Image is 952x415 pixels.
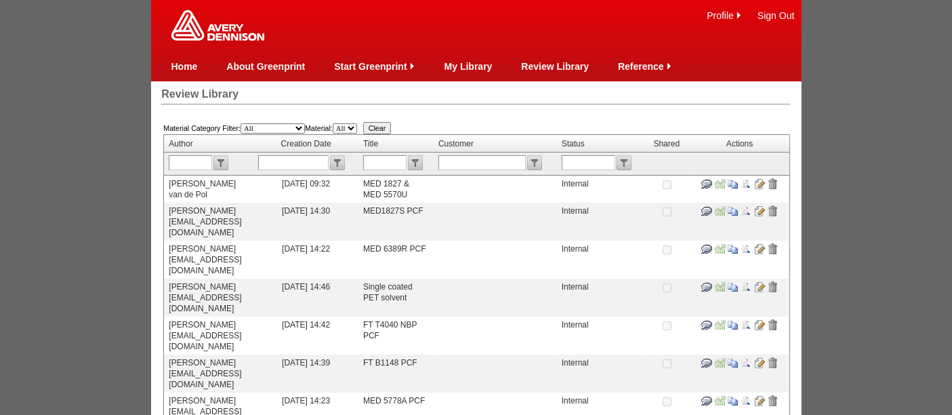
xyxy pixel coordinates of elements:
td: Internal [557,355,643,393]
input: Greenprint Success Metrics [715,395,726,406]
a: Greenprint [171,34,264,42]
input: Edit Greenprint [754,357,765,368]
span: FT T4040 NBP PCF [363,320,417,340]
a: Sign Out [758,10,794,21]
input: Filter [617,155,632,170]
a: Creation Date [281,139,331,149]
input: Copy Greenprint [728,205,739,216]
td: [DATE] 14:30 [253,203,358,241]
a: Customer [438,139,474,149]
span: Single coated PET solvent [363,282,413,302]
input: Greenprint Success Metrics [715,281,726,292]
input: Copy Greenprint [728,357,739,368]
input: Delete Greenprint [767,281,778,292]
span: FT B1148 PCF [363,358,417,368]
th: Shared [643,135,690,153]
input: Edit Greenprint [754,319,765,330]
span: Review Library [161,88,239,100]
a: About Greenprint [226,61,305,72]
a: Author [169,139,192,149]
a: Status [562,139,585,149]
td: [PERSON_NAME] van de Pol [164,176,253,203]
img: Expand Start Greenprint [407,61,417,71]
input: Filter [330,155,345,170]
img: Expand Reference [664,61,674,71]
input: View Greenprint [741,205,751,216]
input: View Greenprint [741,395,751,406]
input: Delete Greenprint [767,178,778,189]
input: Edit Greenprint [754,281,765,292]
td: Internal [557,241,643,279]
input: View Greenprint [741,281,751,292]
input: Greenprint Success Metrics [715,205,726,216]
td: [PERSON_NAME][EMAIL_ADDRESS][DOMAIN_NAME] [164,279,253,317]
input: Copy Greenprint [728,395,739,406]
input: Filter [408,155,423,170]
input: Delete Greenprint [767,243,778,254]
input: Delete Greenprint [767,319,778,330]
a: Title [363,139,378,149]
input: Greenprint Success Metrics [715,319,726,330]
input: Greenprint Comments [701,281,712,292]
td: [DATE] 14:42 [253,317,358,355]
input: Clear [363,122,391,134]
input: Copy Greenprint [728,243,739,254]
td: [DATE] 14:22 [253,241,358,279]
input: Greenprint Success Metrics [715,357,726,368]
input: Copy Greenprint [728,281,739,292]
input: Greenprint Success Metrics [715,178,726,189]
input: Edit Greenprint [754,395,765,406]
td: [DATE] 14:39 [253,355,358,393]
span: MED 1827 & MED 5570U [363,179,409,199]
input: Filter [213,155,228,170]
td: Internal [557,203,643,241]
input: Edit Greenprint [754,178,765,189]
td: [PERSON_NAME][EMAIL_ADDRESS][DOMAIN_NAME] [164,203,253,241]
td: [DATE] 14:46 [253,279,358,317]
span: MED 6389R PCF [363,244,426,254]
a: Reference [618,61,664,72]
input: Edit Greenprint [754,243,765,254]
input: Greenprint Comments [701,243,712,254]
input: View Greenprint [741,357,751,368]
a: My Library [444,61,493,72]
a: Review Library [521,61,589,72]
td: [PERSON_NAME][EMAIL_ADDRESS][DOMAIN_NAME] [164,355,253,393]
td: [PERSON_NAME][EMAIL_ADDRESS][DOMAIN_NAME] [164,317,253,355]
a: Start Greenprint [334,61,407,72]
input: Greenprint Comments [701,205,712,216]
input: Delete Greenprint [767,357,778,368]
span: MED1827S PCF [363,206,423,216]
td: Internal [557,317,643,355]
a: Home [171,61,198,72]
input: Copy Greenprint [728,178,739,189]
input: Greenprint Comments [701,395,712,406]
input: Edit Greenprint [754,205,765,216]
input: Greenprint Comments [701,319,712,330]
input: Delete Greenprint [767,395,778,406]
td: [PERSON_NAME][EMAIL_ADDRESS][DOMAIN_NAME] [164,241,253,279]
span: MED 5778A PCF [363,396,425,406]
input: Greenprint Comments [701,357,712,368]
input: View Greenprint [741,319,751,330]
a: Profile [707,10,734,21]
input: Greenprint Comments [701,178,712,189]
img: Expand Profile [734,10,744,20]
input: Copy Greenprint [728,319,739,330]
input: Filter [527,155,542,170]
input: View Greenprint [741,178,751,189]
img: Home [171,10,264,41]
input: View Greenprint [741,243,751,254]
input: Greenprint Success Metrics [715,243,726,254]
td: Internal [557,176,643,203]
td: [DATE] 09:32 [253,176,358,203]
th: Actions [690,135,789,153]
td: Internal [557,279,643,317]
input: Delete Greenprint [767,205,778,216]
